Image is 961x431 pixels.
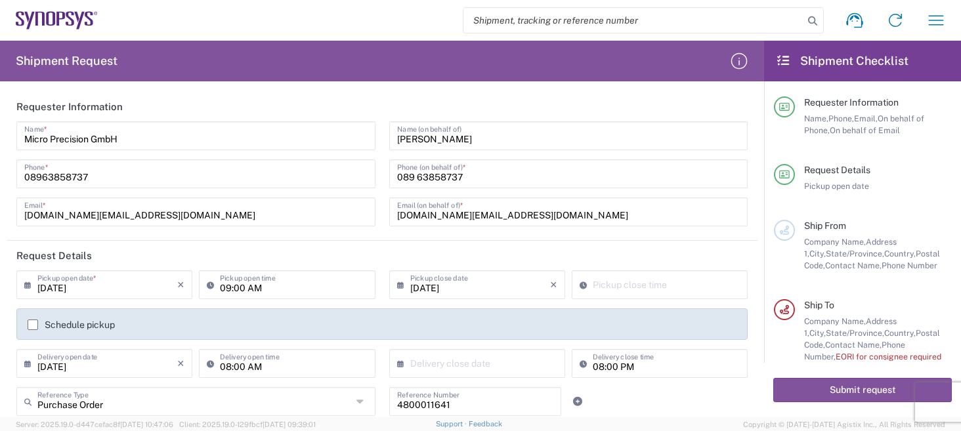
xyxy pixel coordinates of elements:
[804,113,828,123] span: Name,
[776,53,908,69] h2: Shipment Checklist
[809,249,826,258] span: City,
[804,237,866,247] span: Company Name,
[469,420,502,428] a: Feedback
[809,328,826,338] span: City,
[854,113,878,123] span: Email,
[28,319,115,330] label: Schedule pickup
[830,125,900,135] span: On behalf of Email
[882,260,937,270] span: Phone Number
[179,421,316,428] span: Client: 2025.19.0-129fbcf
[884,328,916,338] span: Country,
[550,274,557,295] i: ×
[773,378,952,402] button: Submit request
[16,53,117,69] h2: Shipment Request
[804,352,941,373] span: EORI for consignee required for EU
[826,249,884,258] span: State/Province,
[826,328,884,338] span: State/Province,
[177,353,184,374] i: ×
[804,220,846,231] span: Ship From
[804,181,869,191] span: Pickup open date
[804,165,870,175] span: Request Details
[804,316,866,326] span: Company Name,
[16,421,173,428] span: Server: 2025.19.0-d447cefac8f
[263,421,316,428] span: [DATE] 09:39:01
[120,421,173,428] span: [DATE] 10:47:06
[16,249,92,262] h2: Request Details
[825,260,882,270] span: Contact Name,
[568,392,587,411] a: Add Reference
[828,113,854,123] span: Phone,
[16,100,123,113] h2: Requester Information
[825,340,882,350] span: Contact Name,
[884,249,916,258] span: Country,
[177,274,184,295] i: ×
[804,97,899,108] span: Requester Information
[804,300,834,310] span: Ship To
[463,8,803,33] input: Shipment, tracking or reference number
[743,419,945,430] span: Copyright © [DATE]-[DATE] Agistix Inc., All Rights Reserved
[436,420,469,428] a: Support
